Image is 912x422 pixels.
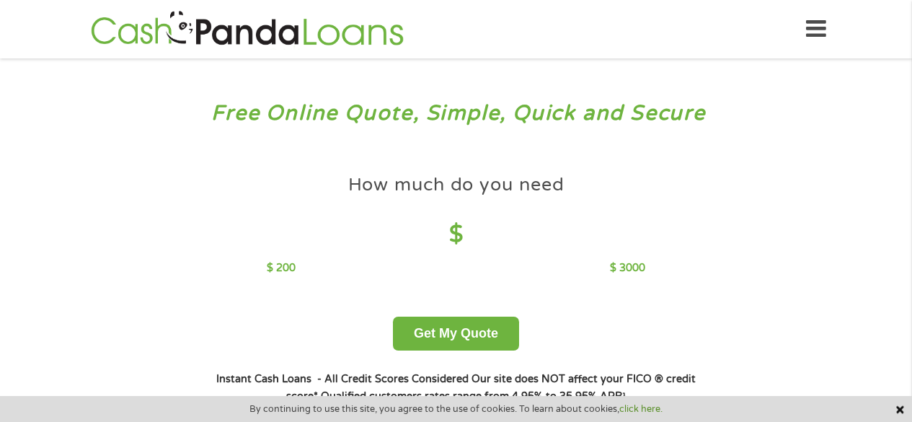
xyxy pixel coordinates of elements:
[42,100,871,127] h3: Free Online Quote, Simple, Quick and Secure
[619,403,663,415] a: click here.
[249,404,663,414] span: By continuing to use this site, you agree to the use of cookies. To learn about cookies,
[393,317,519,351] button: Get My Quote
[348,173,565,197] h4: How much do you need
[267,220,645,250] h4: $
[267,260,296,276] p: $ 200
[216,373,469,385] strong: Instant Cash Loans - All Credit Scores Considered
[87,9,408,50] img: GetLoanNow Logo
[286,373,696,403] strong: Our site does NOT affect your FICO ® credit score*
[610,260,645,276] p: $ 3000
[321,390,626,403] strong: Qualified customers rates range from 4.95% to 35.95% APR¹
